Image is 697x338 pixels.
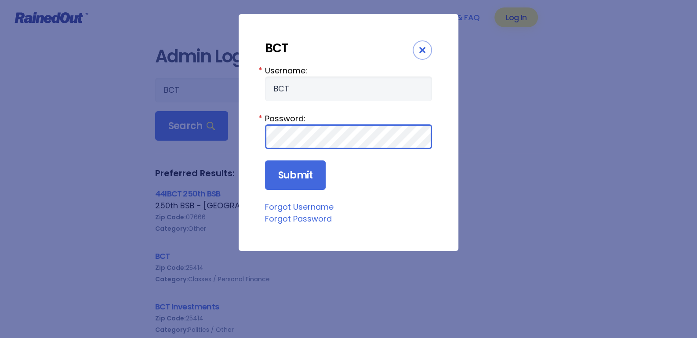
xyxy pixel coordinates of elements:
[265,113,432,124] label: Password:
[413,40,432,60] div: Close
[265,213,332,224] a: Forgot Password
[265,160,326,190] input: Submit
[265,65,432,76] label: Username:
[265,40,413,56] div: BCT
[265,201,334,212] a: Forgot Username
